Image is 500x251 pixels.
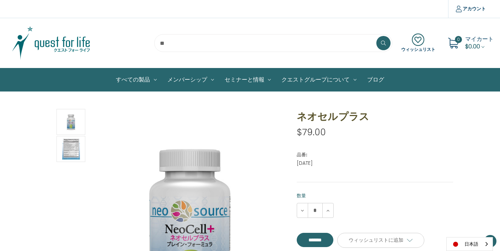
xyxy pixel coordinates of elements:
[297,192,453,199] label: 数量
[297,126,326,138] span: $79.00
[465,35,494,43] span: マイカート
[455,36,462,43] span: 0
[7,25,96,61] img: クエスト・グループ
[111,68,162,91] a: All Products
[349,237,403,243] span: ウィッシュリストに追加
[297,160,453,167] dd: [DATE]
[62,110,80,134] img: ネオセルプラス
[219,68,276,91] a: セミナーと情報
[297,109,453,124] h1: ネオセルプラス
[162,68,219,91] a: メンバーシップ
[362,68,389,91] a: ブログ
[337,233,425,248] a: ウィッシュリストに追加
[446,237,493,251] div: Language
[276,68,362,91] a: クエストグループについて
[401,33,435,53] a: ウィッシュリスト
[297,151,451,158] dt: 品番:
[447,237,493,251] a: 日本語
[465,42,480,51] span: $0.00
[62,137,80,161] img: ネオセルプラス
[465,35,494,51] a: Cart with 0 items
[446,237,493,251] aside: Language selected: 日本語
